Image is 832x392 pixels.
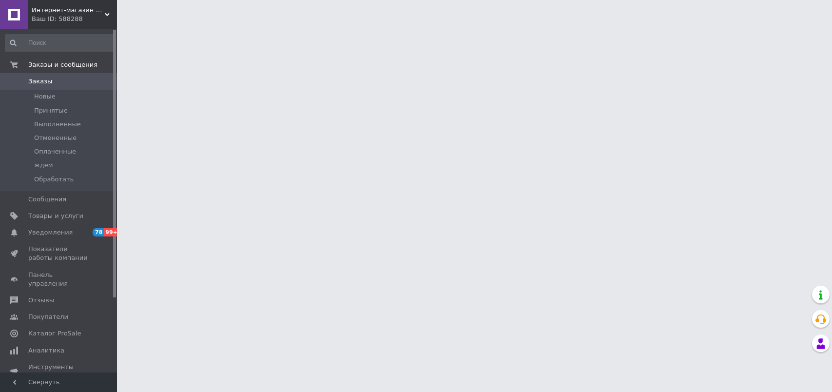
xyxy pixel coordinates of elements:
[28,245,90,262] span: Показатели работы компании
[28,313,68,321] span: Покупатели
[28,195,66,204] span: Сообщения
[28,212,83,220] span: Товары и услуги
[32,6,105,15] span: Интернет-магазин "Три карася"
[34,175,74,184] span: Обработать
[34,161,53,170] span: ждем
[93,228,104,236] span: 78
[34,106,68,115] span: Принятые
[34,147,76,156] span: Оплаченные
[28,271,90,288] span: Панель управления
[28,346,64,355] span: Аналитика
[104,228,120,236] span: 99+
[32,15,117,23] div: Ваш ID: 588288
[5,34,115,52] input: Поиск
[34,134,77,142] span: Отмененные
[34,92,56,101] span: Новые
[34,120,81,129] span: Выполненные
[28,329,81,338] span: Каталог ProSale
[28,60,97,69] span: Заказы и сообщения
[28,228,73,237] span: Уведомления
[28,296,54,305] span: Отзывы
[28,77,52,86] span: Заказы
[28,363,90,380] span: Инструменты вебмастера и SEO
